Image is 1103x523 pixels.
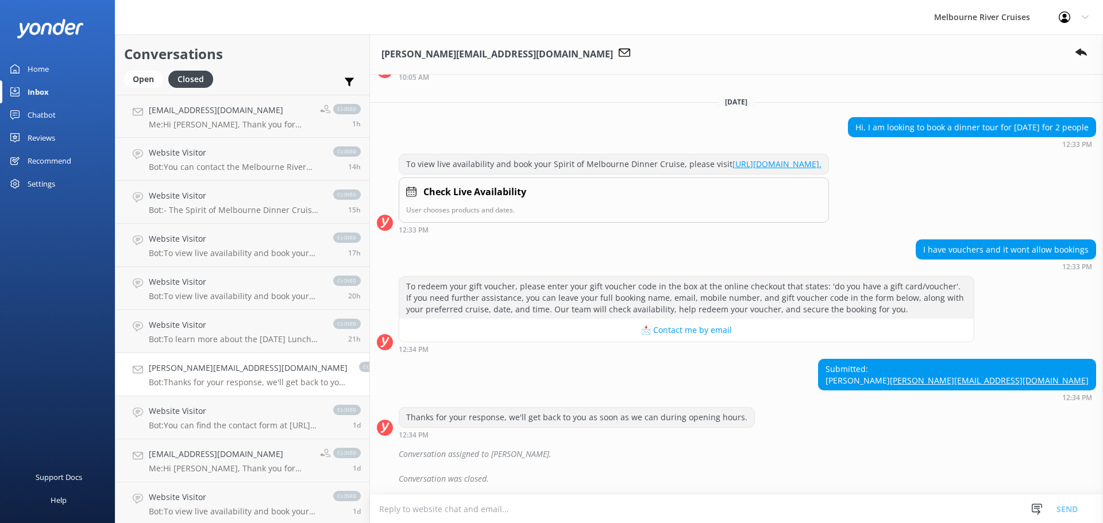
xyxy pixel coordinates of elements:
div: Home [28,57,49,80]
strong: 12:33 PM [399,227,429,234]
div: Reviews [28,126,55,149]
span: 09:11am 14-Aug-2025 (UTC +10:00) Australia/Sydney [353,463,361,473]
div: Thanks for your response, we'll get back to you as soon as we can during opening hours. [399,408,754,427]
span: closed [333,233,361,243]
div: Inbox [28,80,49,103]
div: Submitted: [PERSON_NAME] [819,359,1096,390]
a: Closed [168,72,219,85]
span: 10:15am 15-Aug-2025 (UTC +10:00) Australia/Sydney [352,119,361,129]
p: Bot: Thanks for your response, we'll get back to you as soon as we can during opening hours. [149,377,348,388]
h4: [EMAIL_ADDRESS][DOMAIN_NAME] [149,104,311,117]
div: Open [124,71,163,88]
h4: Website Visitor [149,405,322,417]
span: closed [333,405,361,415]
div: 12:33pm 14-Aug-2025 (UTC +10:00) Australia/Sydney [399,226,829,234]
h4: Website Visitor [149,319,322,331]
div: 12:34pm 14-Aug-2025 (UTC +10:00) Australia/Sydney [399,431,755,439]
span: 02:54pm 14-Aug-2025 (UTC +10:00) Australia/Sydney [348,291,361,301]
a: Website VisitorBot:- The Spirit of Melbourne Dinner Cruise features a four-course menu with an en... [115,181,369,224]
p: User chooses products and dates. [406,204,822,215]
h4: Website Visitor [149,189,322,202]
h4: [EMAIL_ADDRESS][DOMAIN_NAME] [149,448,311,460]
div: 12:33pm 14-Aug-2025 (UTC +10:00) Australia/Sydney [848,140,1096,148]
div: Hi, I am looking to book a dinner tour for [DATE] for 2 people [849,118,1096,137]
a: [URL][DOMAIN_NAME]. [732,158,822,169]
div: 2025-08-14T02:44:24.524 [377,469,1096,489]
span: closed [333,146,361,157]
h4: [PERSON_NAME][EMAIL_ADDRESS][DOMAIN_NAME] [149,362,348,374]
button: 📩 Contact me by email [399,319,974,342]
strong: 12:34 PM [1062,394,1092,401]
a: Website VisitorBot:To learn more about the [DATE] Lunch Cruise and to make a booking, please visi... [115,310,369,353]
span: closed [359,362,387,372]
h4: Website Visitor [149,233,322,245]
p: Me: Hi [PERSON_NAME], Thank you for reaching out. Unfortunately, we will not be offering dinner s... [149,463,311,474]
p: Bot: - The Spirit of Melbourne Dinner Cruise features a four-course menu with an entrée, main, de... [149,205,322,215]
span: closed [333,276,361,286]
h3: [PERSON_NAME][EMAIL_ADDRESS][DOMAIN_NAME] [381,47,613,62]
span: 01:57pm 14-Aug-2025 (UTC +10:00) Australia/Sydney [348,334,361,344]
span: closed [333,491,361,501]
a: Website VisitorBot:To view live availability and book your Melbourne River Cruise experience, ple... [115,224,369,267]
span: closed [333,104,361,114]
strong: 12:33 PM [1062,264,1092,270]
strong: 12:34 PM [399,432,429,439]
span: closed [333,189,361,200]
h4: Website Visitor [149,491,322,503]
p: Bot: To view live availability and book your Melbourne River Cruise experience, please visit: [UR... [149,248,322,258]
div: Closed [168,71,213,88]
h4: Check Live Availability [423,185,526,200]
p: Bot: To view live availability and book your Spirit of Melbourne Dinner Cruise, please visit [URL... [149,291,322,301]
a: Website VisitorBot:To view live availability and book your Spirit of Melbourne Dinner Cruise, ple... [115,267,369,310]
div: Conversation assigned to [PERSON_NAME]. [399,444,1096,464]
p: Bot: To view live availability and book your Melbourne River Cruise experience, please visit: [UR... [149,506,322,517]
div: Conversation was closed. [399,469,1096,489]
strong: 12:34 PM [399,346,429,353]
span: closed [333,448,361,458]
h4: Website Visitor [149,146,322,159]
h4: Website Visitor [149,276,322,288]
div: I have vouchers and it wont allow bookings [916,240,1096,259]
div: 12:34pm 14-Aug-2025 (UTC +10:00) Australia/Sydney [399,345,974,353]
div: Recommend [28,149,71,172]
div: Chatbot [28,103,56,126]
div: 12:33pm 14-Aug-2025 (UTC +10:00) Australia/Sydney [916,262,1096,270]
p: Bot: To learn more about the [DATE] Lunch Cruise and to make a booking, please visit [URL][DOMAIN... [149,334,322,344]
span: 08:26am 14-Aug-2025 (UTC +10:00) Australia/Sydney [353,506,361,516]
a: Website VisitorBot:You can find the contact form at [URL][DOMAIN_NAME].closed1d [115,396,369,439]
p: Bot: You can find the contact form at [URL][DOMAIN_NAME]. [149,420,322,431]
span: [DATE] [718,97,754,107]
strong: 12:33 PM [1062,141,1092,148]
span: 11:06am 14-Aug-2025 (UTC +10:00) Australia/Sydney [353,420,361,430]
a: [EMAIL_ADDRESS][DOMAIN_NAME]Me:Hi [PERSON_NAME], Thank you for reaching out. Unfortunately, we wi... [115,439,369,482]
strong: 10:05 AM [399,74,429,81]
span: 08:58pm 14-Aug-2025 (UTC +10:00) Australia/Sydney [348,162,361,172]
div: To redeem your gift voucher, please enter your gift voucher code in the box at the online checkou... [399,277,974,319]
a: [PERSON_NAME][EMAIL_ADDRESS][DOMAIN_NAME]Bot:Thanks for your response, we'll get back to you as s... [115,353,369,396]
span: 05:55pm 14-Aug-2025 (UTC +10:00) Australia/Sydney [348,248,361,258]
div: 10:05am 13-Aug-2025 (UTC +10:00) Australia/Sydney [399,73,974,81]
div: Settings [28,172,55,195]
a: [EMAIL_ADDRESS][DOMAIN_NAME]Me:Hi [PERSON_NAME], Thank you for your interest in Spirit of [GEOGRA... [115,95,369,138]
a: Website VisitorBot:You can contact the Melbourne River Cruises team by emailing [EMAIL_ADDRESS][D... [115,138,369,181]
div: To view live availability and book your Spirit of Melbourne Dinner Cruise, please visit [399,154,828,174]
div: 2025-08-14T02:35:06.946 [377,444,1096,464]
div: Support Docs [36,466,82,489]
p: Me: Hi [PERSON_NAME], Thank you for your interest in Spirit of [GEOGRAPHIC_DATA]. Your experience... [149,119,311,130]
h2: Conversations [124,43,361,65]
img: yonder-white-logo.png [17,19,83,38]
div: Help [51,489,67,512]
span: closed [333,319,361,329]
span: 08:23pm 14-Aug-2025 (UTC +10:00) Australia/Sydney [348,205,361,215]
p: Bot: You can contact the Melbourne River Cruises team by emailing [EMAIL_ADDRESS][DOMAIN_NAME]. V... [149,162,322,172]
a: Open [124,72,168,85]
a: [PERSON_NAME][EMAIL_ADDRESS][DOMAIN_NAME] [890,375,1089,386]
div: 12:34pm 14-Aug-2025 (UTC +10:00) Australia/Sydney [818,393,1096,401]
